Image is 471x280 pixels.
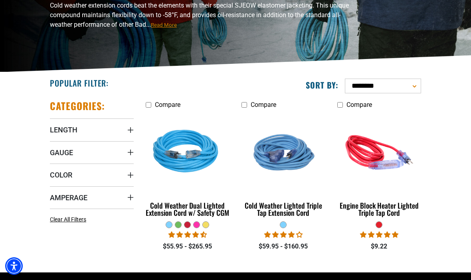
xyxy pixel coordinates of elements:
[336,114,422,191] img: red
[151,22,177,28] span: Read More
[146,112,230,221] a: Light Blue Cold Weather Dual Lighted Extension Cord w/ Safety CGM
[50,215,89,224] a: Clear All Filters
[241,112,325,221] a: Light Blue Cold Weather Lighted Triple Tap Extension Cord
[144,114,231,191] img: Light Blue
[337,242,421,251] div: $9.22
[337,202,421,216] div: Engine Block Heater Lighted Triple Tap Cord
[337,112,421,221] a: red Engine Block Heater Lighted Triple Tap Cord
[50,100,105,112] h2: Categories:
[251,101,276,108] span: Compare
[50,186,134,209] summary: Amperage
[346,101,372,108] span: Compare
[50,141,134,164] summary: Gauge
[50,193,87,202] span: Amperage
[50,148,73,157] span: Gauge
[241,202,325,216] div: Cold Weather Lighted Triple Tap Extension Cord
[50,216,86,223] span: Clear All Filters
[50,164,134,186] summary: Color
[306,80,338,90] label: Sort by:
[50,78,109,88] h2: Popular Filter:
[50,125,77,134] span: Length
[146,242,230,251] div: $55.95 - $265.95
[50,118,134,141] summary: Length
[360,231,398,239] span: 5.00 stars
[155,101,180,108] span: Compare
[168,231,207,239] span: 4.61 stars
[146,202,230,216] div: Cold Weather Dual Lighted Extension Cord w/ Safety CGM
[264,231,303,239] span: 4.18 stars
[5,257,23,275] div: Accessibility Menu
[240,114,327,191] img: Light Blue
[241,242,325,251] div: $59.95 - $160.95
[50,2,349,28] span: Cold weather extension cords beat the elements with their special SJEOW elastomer jacketing. This...
[50,170,72,179] span: Color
